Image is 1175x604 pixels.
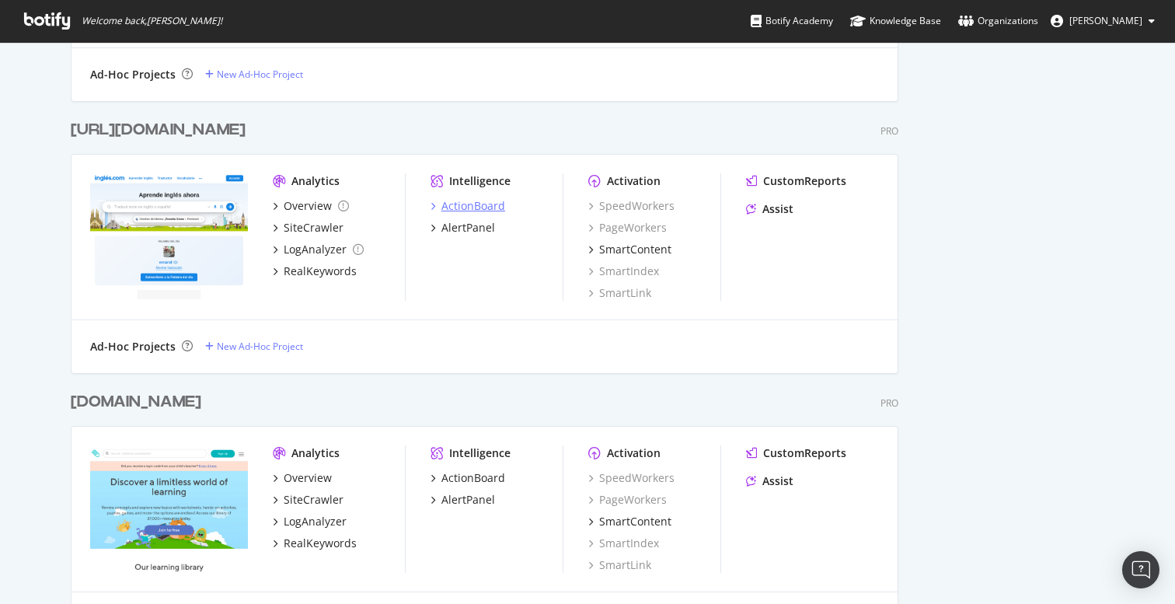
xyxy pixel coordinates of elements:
[71,119,246,141] div: [URL][DOMAIN_NAME]
[284,492,343,508] div: SiteCrawler
[762,473,793,489] div: Assist
[746,473,793,489] a: Assist
[71,391,207,414] a: [DOMAIN_NAME]
[746,201,793,217] a: Assist
[1069,14,1142,27] span: John McLendon
[1122,551,1159,588] div: Open Intercom Messenger
[449,173,511,189] div: Intelligence
[90,445,248,571] img: education.com
[90,339,176,354] div: Ad-Hoc Projects
[763,173,846,189] div: CustomReports
[71,391,201,414] div: [DOMAIN_NAME]
[588,220,667,236] a: PageWorkers
[588,242,671,257] a: SmartContent
[291,445,340,461] div: Analytics
[588,198,675,214] a: SpeedWorkers
[958,13,1038,29] div: Organizations
[273,470,332,486] a: Overview
[284,242,347,257] div: LogAnalyzer
[431,492,495,508] a: AlertPanel
[607,173,661,189] div: Activation
[217,68,303,81] div: New Ad-Hoc Project
[880,124,898,138] div: Pro
[273,536,357,551] a: RealKeywords
[284,470,332,486] div: Overview
[90,173,248,299] img: https://www.ingles.com/
[746,173,846,189] a: CustomReports
[746,445,846,461] a: CustomReports
[284,220,343,236] div: SiteCrawler
[217,340,303,353] div: New Ad-Hoc Project
[762,201,793,217] div: Assist
[284,536,357,551] div: RealKeywords
[273,198,349,214] a: Overview
[607,445,661,461] div: Activation
[273,220,343,236] a: SiteCrawler
[441,470,505,486] div: ActionBoard
[71,119,252,141] a: [URL][DOMAIN_NAME]
[284,264,357,279] div: RealKeywords
[763,445,846,461] div: CustomReports
[205,68,303,81] a: New Ad-Hoc Project
[284,514,347,529] div: LogAnalyzer
[1038,9,1167,33] button: [PERSON_NAME]
[449,445,511,461] div: Intelligence
[82,15,222,27] span: Welcome back, [PERSON_NAME] !
[588,492,667,508] a: PageWorkers
[205,340,303,353] a: New Ad-Hoc Project
[588,536,659,551] a: SmartIndex
[441,220,495,236] div: AlertPanel
[273,242,364,257] a: LogAnalyzer
[441,492,495,508] div: AlertPanel
[588,557,651,573] a: SmartLink
[599,242,671,257] div: SmartContent
[90,67,176,82] div: Ad-Hoc Projects
[273,492,343,508] a: SiteCrawler
[588,470,675,486] a: SpeedWorkers
[751,13,833,29] div: Botify Academy
[588,264,659,279] a: SmartIndex
[588,285,651,301] a: SmartLink
[273,514,347,529] a: LogAnalyzer
[880,396,898,410] div: Pro
[284,198,332,214] div: Overview
[431,220,495,236] a: AlertPanel
[291,173,340,189] div: Analytics
[273,264,357,279] a: RealKeywords
[850,13,941,29] div: Knowledge Base
[431,470,505,486] a: ActionBoard
[599,514,671,529] div: SmartContent
[588,514,671,529] a: SmartContent
[441,198,505,214] div: ActionBoard
[431,198,505,214] a: ActionBoard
